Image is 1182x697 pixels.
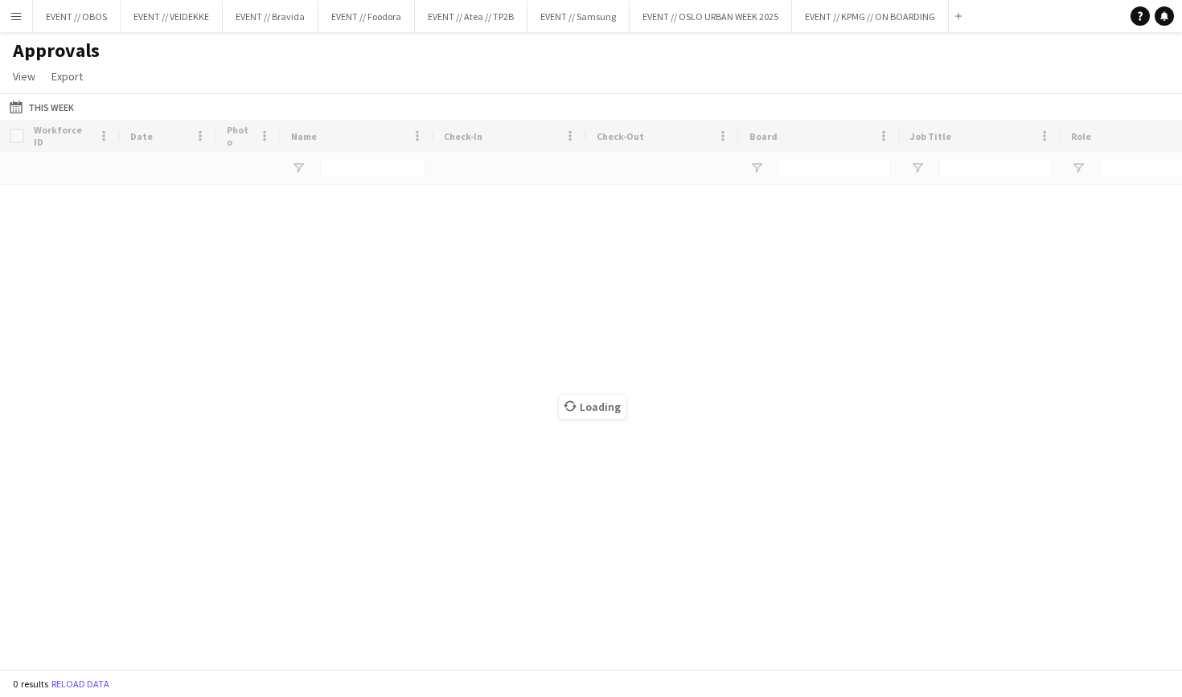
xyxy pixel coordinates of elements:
span: View [13,69,35,84]
button: EVENT // OBOS [33,1,121,32]
button: EVENT // Samsung [527,1,630,32]
button: This Week [6,97,77,117]
button: Reload data [48,675,113,693]
a: Export [45,66,89,87]
button: EVENT // OSLO URBAN WEEK 2025 [630,1,792,32]
button: EVENT // Foodora [318,1,415,32]
button: EVENT // Bravida [223,1,318,32]
button: EVENT // VEIDEKKE [121,1,223,32]
span: Loading [559,395,626,419]
button: EVENT // Atea // TP2B [415,1,527,32]
button: EVENT // KPMG // ON BOARDING [792,1,949,32]
a: View [6,66,42,87]
span: Export [51,69,83,84]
